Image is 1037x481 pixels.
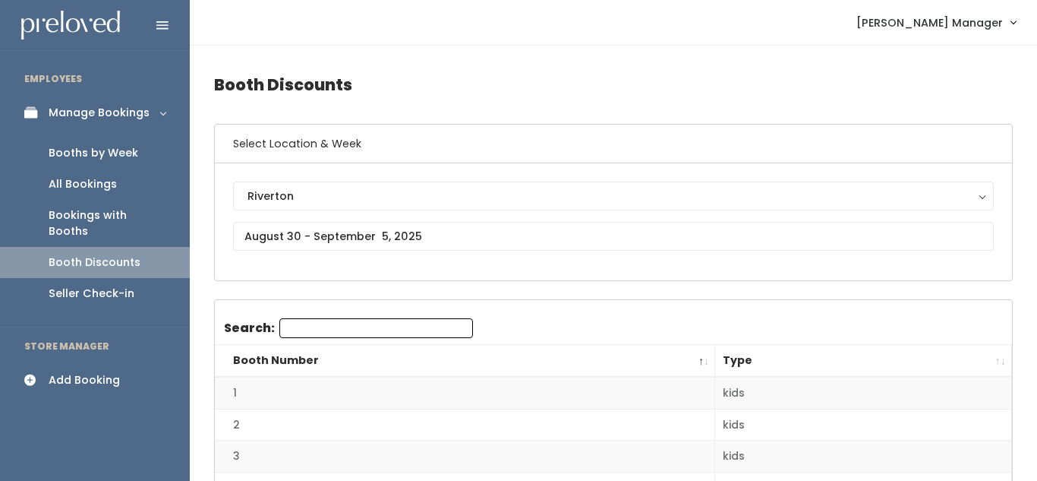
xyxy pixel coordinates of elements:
div: Bookings with Booths [49,207,165,239]
td: kids [715,441,1012,473]
button: Riverton [233,182,994,210]
input: August 30 - September 5, 2025 [233,222,994,251]
td: kids [715,377,1012,409]
h4: Booth Discounts [214,64,1013,106]
th: Booth Number: activate to sort column descending [215,345,715,378]
img: preloved logo [21,11,120,40]
td: 2 [215,409,715,441]
th: Type: activate to sort column ascending [715,345,1012,378]
div: Manage Bookings [49,105,150,121]
div: Riverton [247,188,979,204]
div: All Bookings [49,176,117,192]
td: 1 [215,377,715,409]
div: Seller Check-in [49,286,134,302]
td: 3 [215,441,715,473]
a: [PERSON_NAME] Manager [841,6,1031,39]
div: Booths by Week [49,145,138,161]
h6: Select Location & Week [215,125,1012,163]
label: Search: [224,318,473,338]
span: [PERSON_NAME] Manager [856,14,1003,31]
div: Booth Discounts [49,255,140,271]
div: Add Booking [49,372,120,388]
input: Search: [279,318,473,338]
td: kids [715,409,1012,441]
